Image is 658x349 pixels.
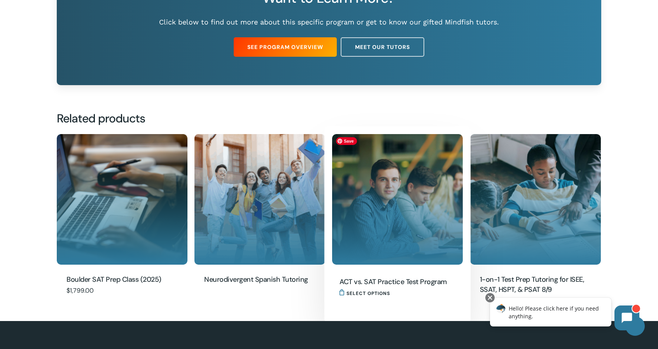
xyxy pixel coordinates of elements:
[234,37,337,57] a: See Program Overview
[247,43,323,51] span: See Program Overview
[194,134,325,265] img: Neurodivergent Spanish Tutoring
[482,291,647,338] iframe: Chatbot
[339,277,451,288] a: ACT vs. SAT Practice Test Program
[346,289,390,298] span: Select options
[470,134,601,265] a: 1-on-1 Test Prep Tutoring for ISEE, SSAT, HSPT, & PSAT 8/9
[66,286,70,295] span: $
[332,134,463,265] img: ACT SAT Pactice Test 1
[332,134,463,265] a: ACT vs. SAT Practice Test Program
[480,274,591,295] a: 1-on-1 Test Prep Tutoring for ISEE, SSAT, HSPT, & PSAT 8/9
[81,17,577,27] p: Click below to find out more about this specific program or get to know our gifted Mindfish tutors.
[57,134,187,265] img: Online SAT Prep 14
[66,286,94,295] bdi: 1,799.00
[470,134,601,265] img: ISEE SSAT HSPT
[57,111,601,126] h2: Related products
[355,43,410,51] span: Meet Our Tutors
[339,289,390,296] a: Add to cart: “ACT vs. SAT Practice Test Program”
[204,274,315,285] a: Neurodivergent Spanish Tutoring
[57,134,187,265] a: Boulder SAT Prep Class (2025)
[341,37,424,57] a: Meet Our Tutors
[336,137,357,145] span: Save
[66,274,178,285] a: Boulder SAT Prep Class (2025)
